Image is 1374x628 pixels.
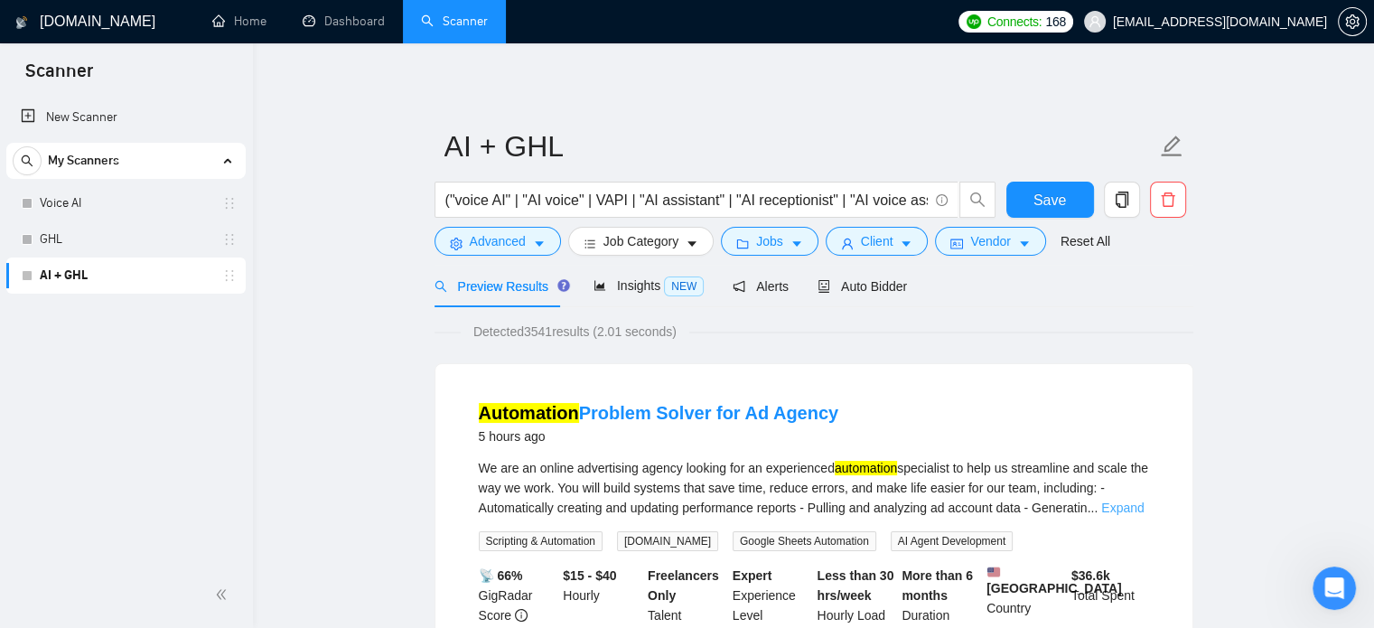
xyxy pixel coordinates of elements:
span: user [1089,15,1101,28]
button: setting [1338,7,1367,36]
b: read more about optimizing and setting up your scanners here [29,305,258,354]
button: search [13,146,42,175]
input: Search Freelance Jobs... [445,189,928,211]
span: Client [861,231,893,251]
button: barsJob Categorycaret-down [568,227,714,256]
span: holder [222,196,237,211]
span: Preview Results [435,279,565,294]
span: Google Sheets Automation [733,531,876,551]
button: idcardVendorcaret-down [935,227,1045,256]
span: caret-down [533,237,546,250]
span: search [960,192,995,208]
b: Less than 30 hrs/week [818,568,894,603]
span: Alerts [733,279,789,294]
span: delete [1151,192,1185,208]
li: New Scanner [6,99,246,136]
a: [URL][DOMAIN_NAME] [29,358,170,372]
mark: automation [835,461,897,475]
span: Insights [594,278,704,293]
div: Right now, your scanner is likely using the "OR" logic between your keyword groups. That’s why it... [29,74,282,198]
span: search [14,155,41,167]
button: settingAdvancedcaret-down [435,227,561,256]
b: More than 6 months [902,568,973,603]
p: Active 4h ago [88,23,168,41]
div: Nazar says… [14,63,347,472]
mark: Automation [479,403,579,423]
span: robot [818,280,830,293]
div: We are an online advertising agency looking for an experienced specialist to help us streamline a... [479,458,1149,518]
span: info-circle [936,194,948,206]
a: [URL][DOMAIN_NAME] [29,393,170,408]
span: holder [222,268,237,283]
button: Home [283,7,317,42]
img: Profile image for Nazar [51,10,80,39]
span: Vendor [970,231,1010,251]
div: Right now, your scanner is likely using the "OR" logic between your keyword groups. That’s why it... [14,63,296,439]
span: Scripting & Automation [479,531,603,551]
div: 5 hours ago [479,426,839,447]
div: Tooltip anchor [556,277,572,294]
span: edit [1160,135,1183,158]
button: userClientcaret-down [826,227,929,256]
span: 168 [1045,12,1065,32]
a: homeHome [212,14,266,29]
span: setting [1339,14,1366,29]
span: holder [222,232,237,247]
div: To make it work the way you want - finding only jobs that have at least one word from each bracke... [29,198,282,357]
a: [URL][DOMAIN_NAME] [29,411,170,426]
span: copy [1105,192,1139,208]
span: My Scanners [48,143,119,179]
button: Send a message… [310,466,339,495]
img: 🇺🇸 [987,566,1000,578]
a: setting [1338,14,1367,29]
span: setting [450,237,463,250]
iframe: Intercom live chat [1313,567,1356,610]
span: user [841,237,854,250]
h1: Nazar [88,9,129,23]
b: $ 36.6k [1071,568,1110,583]
span: caret-down [900,237,912,250]
button: Save [1006,182,1094,218]
span: [DOMAIN_NAME] [617,531,718,551]
li: My Scanners [6,143,246,294]
button: search [959,182,995,218]
span: Job Category [603,231,678,251]
button: folderJobscaret-down [721,227,818,256]
b: $15 - $40 [563,568,616,583]
button: Start recording [115,473,129,488]
a: Expand [1101,501,1144,515]
b: Freelancers Only [648,568,719,603]
a: GHL [40,221,211,258]
a: dashboardDashboard [303,14,385,29]
a: New Scanner [21,99,231,136]
span: area-chart [594,279,606,292]
span: caret-down [686,237,698,250]
div: Close [317,7,350,40]
a: [URL][DOMAIN_NAME] [29,376,170,390]
span: Scanner [11,58,107,96]
button: Upload attachment [28,473,42,488]
span: notification [733,280,745,293]
input: Scanner name... [444,124,1156,169]
span: info-circle [515,609,528,622]
span: folder [736,237,749,250]
span: ... [1087,501,1098,515]
span: Advanced [470,231,526,251]
span: Connects: [987,12,1042,32]
span: Save [1033,189,1066,211]
b: [GEOGRAPHIC_DATA] [986,566,1122,595]
button: Gif picker [86,473,100,488]
b: Expert [733,568,772,583]
span: idcard [950,237,963,250]
textarea: Message… [15,436,346,466]
span: NEW [664,277,704,296]
span: caret-down [790,237,803,250]
span: Jobs [756,231,783,251]
span: double-left [215,586,233,604]
span: search [435,280,447,293]
button: copy [1104,182,1140,218]
button: go back [12,7,46,42]
a: searchScanner [421,14,488,29]
button: delete [1150,182,1186,218]
img: logo [15,8,28,37]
